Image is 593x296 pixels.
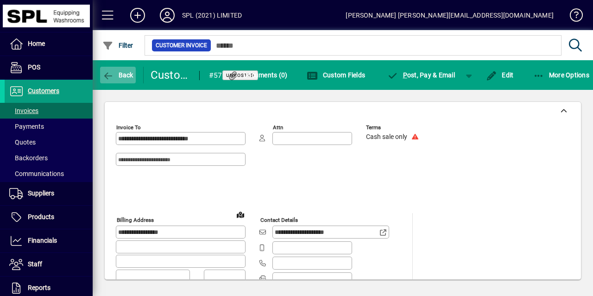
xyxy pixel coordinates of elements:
button: Profile [152,7,182,24]
button: Back [100,67,136,83]
a: View on map [233,207,248,222]
a: Backorders [5,150,93,166]
button: Custom Fields [304,67,367,83]
span: Documents (0) [227,71,288,79]
span: Home [28,40,45,47]
span: ost, Pay & Email [387,71,455,79]
a: Quotes [5,134,93,150]
button: Documents (0) [225,67,290,83]
span: POS [28,63,40,71]
button: Add [123,7,152,24]
button: Filter [100,37,136,54]
a: Home [5,32,93,56]
a: Payments [5,119,93,134]
span: Payments [9,123,44,130]
mat-label: Attn [273,124,283,131]
a: Communications [5,166,93,182]
mat-label: Invoice To [116,124,141,131]
div: SPL (2021) LIMITED [182,8,242,23]
span: Products [28,213,54,220]
span: Communications [9,170,64,177]
a: Financials [5,229,93,252]
div: [PERSON_NAME] [PERSON_NAME][EMAIL_ADDRESS][DOMAIN_NAME] [346,8,554,23]
span: Customers [28,87,59,94]
span: Backorders [9,154,48,162]
button: More Options [530,67,592,83]
span: More Options [533,71,589,79]
span: Reports [28,284,50,291]
span: Back [102,71,133,79]
a: Products [5,206,93,229]
button: Edit [484,67,516,83]
a: Knowledge Base [563,2,581,32]
span: Customer Invoice [156,41,207,50]
span: Edit [486,71,514,79]
div: #57853 [209,68,227,83]
a: Suppliers [5,182,93,205]
a: POS [5,56,93,79]
a: Invoices [5,103,93,119]
a: Staff [5,253,93,276]
button: Post, Pay & Email [382,67,460,83]
span: Cash sale only [366,133,407,141]
span: Custom Fields [307,71,365,79]
span: Suppliers [28,189,54,197]
span: Invoices [9,107,38,114]
span: Quotes [9,139,36,146]
span: Financials [28,237,57,244]
app-page-header-button: Back [93,67,144,83]
div: Customer Invoice [151,68,190,82]
span: P [403,71,407,79]
span: Terms [366,125,422,131]
span: Filter [102,42,133,49]
span: Staff [28,260,42,268]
